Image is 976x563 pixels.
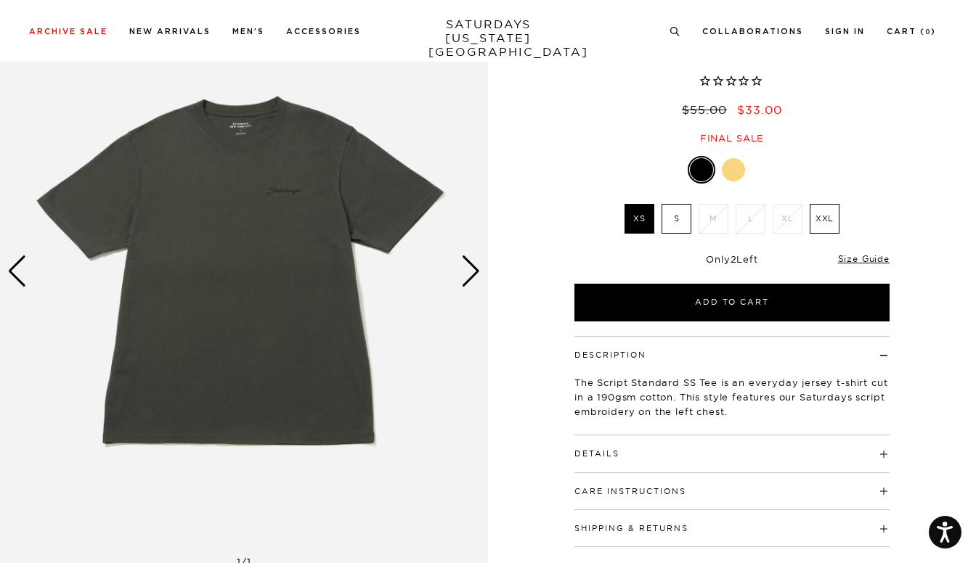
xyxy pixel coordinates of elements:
a: Cart (0) [887,28,936,36]
button: Description [574,351,646,359]
a: New Arrivals [129,28,211,36]
a: Sign In [825,28,865,36]
a: Men's [232,28,264,36]
h1: Script Standard SS Tee [572,11,892,62]
a: Collaborations [702,28,803,36]
label: S [662,204,691,234]
span: 2 [731,253,737,265]
small: 0 [925,29,931,36]
span: $33.00 [737,102,782,117]
a: SATURDAYS[US_STATE][GEOGRAPHIC_DATA] [428,17,548,59]
button: Details [574,450,619,458]
button: Shipping & Returns [574,525,688,533]
div: Only Left [574,253,890,266]
a: Size Guide [838,253,890,264]
a: Accessories [286,28,361,36]
del: $55.00 [682,102,733,117]
p: The Script Standard SS Tee is an everyday jersey t-shirt cut in a 190gsm cotton. This style featu... [574,375,890,419]
span: Black [572,38,892,62]
span: Rated 0.0 out of 5 stars 0 reviews [572,74,892,89]
a: Archive Sale [29,28,107,36]
label: XXL [810,204,839,234]
button: Care Instructions [574,488,686,496]
div: Final sale [572,132,892,144]
label: XS [625,204,654,234]
button: Add to Cart [574,284,890,321]
div: Previous slide [7,255,27,287]
div: Next slide [461,255,481,287]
